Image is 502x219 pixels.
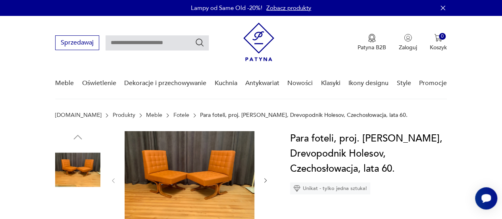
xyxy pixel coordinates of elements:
[266,4,311,12] a: Zobacz produkty
[430,34,447,51] button: 0Koszyk
[358,34,386,51] button: Patyna B2B
[396,68,411,99] a: Style
[368,34,376,43] img: Ikona medalu
[358,34,386,51] a: Ikona medaluPatyna B2B
[430,44,447,51] p: Koszyk
[439,33,446,40] div: 0
[348,68,389,99] a: Ikony designu
[55,147,100,192] img: Zdjęcie produktu Para foteli, proj. Ludvik Volak, Drevopodnik Holesov, Czechosłowacja, lata 60.
[358,44,386,51] p: Patyna B2B
[146,112,162,118] a: Meble
[321,68,340,99] a: Klasyki
[434,34,442,42] img: Ikona koszyka
[113,112,135,118] a: Produkty
[399,34,417,51] button: Zaloguj
[195,38,204,47] button: Szukaj
[419,68,447,99] a: Promocje
[404,34,412,42] img: Ikonka użytkownika
[293,185,300,192] img: Ikona diamentu
[200,112,408,118] p: Para foteli, proj. [PERSON_NAME], Drevopodnik Holesov, Czechosłowacja, lata 60.
[124,68,206,99] a: Dekoracje i przechowywanie
[475,187,497,209] iframe: Smartsupp widget button
[243,23,274,61] img: Patyna - sklep z meblami i dekoracjami vintage
[55,35,99,50] button: Sprzedawaj
[55,112,102,118] a: [DOMAIN_NAME]
[290,131,447,176] h1: Para foteli, proj. [PERSON_NAME], Drevopodnik Holesov, Czechosłowacja, lata 60.
[173,112,189,118] a: Fotele
[55,41,99,46] a: Sprzedawaj
[55,68,74,99] a: Meble
[399,44,417,51] p: Zaloguj
[214,68,237,99] a: Kuchnia
[82,68,116,99] a: Oświetlenie
[191,4,262,12] p: Lampy od Same Old -20%!
[287,68,313,99] a: Nowości
[290,182,370,194] div: Unikat - tylko jedna sztuka!
[245,68,279,99] a: Antykwariat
